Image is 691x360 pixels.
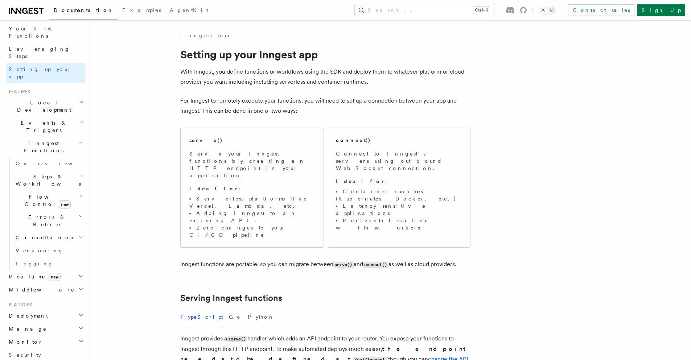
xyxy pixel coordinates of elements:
span: Logging [16,261,53,266]
p: Inngest functions are portable, so you can migrate between and as well as cloud providers. [180,259,470,270]
button: Go [229,309,242,325]
button: Errors & Retries [13,211,85,231]
span: Features [6,89,30,95]
h2: connect() [336,137,371,144]
a: Examples [118,2,165,20]
a: Leveraging Steps [6,42,85,63]
li: Zero changes to your CI/CD pipeline [189,224,315,239]
span: Your first Functions [9,26,52,39]
button: Search...Ctrl+K [355,4,494,16]
span: new [59,200,71,208]
span: Setting up your app [9,66,71,79]
h2: serve() [189,137,223,144]
a: Documentation [49,2,118,20]
a: connect()Connect to Inngest's servers using out-bound WebSocket connection.Ideal for:Container ru... [327,128,470,248]
a: Sign Up [637,4,685,16]
a: serve()Serve your Inngest functions by creating an HTTP endpoint in your application.Ideal for:Se... [180,128,324,248]
a: Versioning [13,244,85,257]
h1: Setting up your Inngest app [180,48,470,61]
span: Manage [6,325,47,332]
p: For Inngest to remotely execute your functions, you will need to set up a connection between your... [180,96,470,116]
button: Monitor [6,335,85,348]
li: Latency sensitive applications [336,202,461,217]
span: Monitor [6,338,43,345]
code: connect() [363,262,388,268]
span: Middleware [6,286,75,293]
span: Realtime [6,273,61,280]
span: Leveraging Steps [9,46,70,59]
span: Platform [6,302,33,308]
span: new [49,273,61,281]
button: Flow Controlnew [13,190,85,211]
button: Cancellation [13,231,85,244]
button: Middleware [6,283,85,296]
code: serve() [333,262,354,268]
button: TypeScript [180,309,223,325]
strong: Ideal for [336,178,385,184]
button: Realtimenew [6,270,85,283]
a: Inngest tour [180,32,231,39]
button: Manage [6,322,85,335]
button: Toggle dark mode [539,6,556,15]
a: Logging [13,257,85,270]
a: Contact sales [568,4,634,16]
button: Python [248,309,274,325]
kbd: Ctrl+K [473,7,490,14]
code: serve() [227,336,247,342]
span: Flow Control [13,193,80,208]
a: AgentKit [165,2,213,20]
li: Container runtimes (Kubernetes, Docker, etc.) [336,188,461,202]
li: Serverless platforms like Vercel, Lambda, etc. [189,195,315,210]
a: Setting up your app [6,63,85,83]
button: Events & Triggers [6,116,85,137]
span: Overview [16,161,90,166]
a: Serving Inngest functions [180,293,282,303]
span: Documentation [54,7,114,13]
span: Events & Triggers [6,119,79,134]
p: With Inngest, you define functions or workflows using the SDK and deploy them to whatever platfor... [180,67,470,87]
li: Adding Inngest to an existing API. [189,210,315,224]
p: Connect to Inngest's servers using out-bound WebSocket connection. [336,150,461,172]
li: Horizontal scaling with workers [336,217,461,231]
a: Your first Functions [6,22,85,42]
button: Deployment [6,309,85,322]
span: Versioning [16,248,63,253]
button: Local Development [6,96,85,116]
span: Inngest Functions [6,140,78,154]
span: AgentKit [170,7,208,13]
strong: Ideal for [189,186,239,191]
span: Deployment [6,312,48,319]
p: Serve your Inngest functions by creating an HTTP endpoint in your application. [189,150,315,179]
span: Steps & Workflows [13,173,81,187]
span: Cancellation [13,234,75,241]
p: : [336,178,461,185]
span: Examples [122,7,161,13]
button: Steps & Workflows [13,170,85,190]
span: Security [9,352,41,358]
span: Local Development [6,99,79,113]
span: Errors & Retries [13,214,79,228]
a: Overview [13,157,85,170]
div: Inngest Functions [6,157,85,270]
button: Inngest Functions [6,137,85,157]
p: : [189,185,315,192]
